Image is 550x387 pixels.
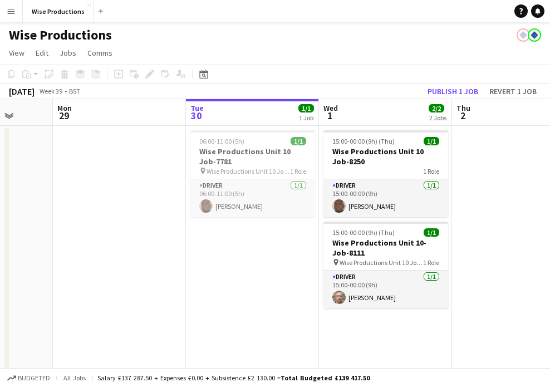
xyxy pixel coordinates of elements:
[87,48,112,58] span: Comms
[23,1,94,22] button: Wise Productions
[190,130,315,217] app-job-card: 06:00-11:00 (5h)1/1Wise Productions Unit 10 Job-7781 Wise Productions Unit 10 Job-77811 RoleDrive...
[323,146,448,166] h3: Wise Productions Unit 10 Job-8250
[528,28,541,42] app-user-avatar: Paul Harris
[61,374,88,382] span: All jobs
[9,27,112,43] h1: Wise Productions
[190,103,204,113] span: Tue
[207,167,290,175] span: Wise Productions Unit 10 Job-7781
[455,109,470,122] span: 2
[485,84,541,99] button: Revert 1 job
[189,109,204,122] span: 30
[423,167,439,175] span: 1 Role
[57,103,72,113] span: Mon
[323,179,448,217] app-card-role: Driver1/115:00-00:00 (9h)[PERSON_NAME]
[190,146,315,166] h3: Wise Productions Unit 10 Job-7781
[18,374,50,382] span: Budgeted
[423,258,439,267] span: 1 Role
[31,46,53,60] a: Edit
[517,28,530,42] app-user-avatar: Paul Harris
[323,222,448,308] app-job-card: 15:00-00:00 (9h) (Thu)1/1Wise Productions Unit 10-Job-8111 Wise Productions Unit 10 Job-81111 Rol...
[332,228,395,237] span: 15:00-00:00 (9h) (Thu)
[37,87,65,95] span: Week 39
[322,109,338,122] span: 1
[423,84,483,99] button: Publish 1 job
[9,48,24,58] span: View
[83,46,117,60] a: Comms
[190,179,315,217] app-card-role: Driver1/106:00-11:00 (5h)[PERSON_NAME]
[429,104,444,112] span: 2/2
[4,46,29,60] a: View
[60,48,76,58] span: Jobs
[291,137,306,145] span: 1/1
[55,46,81,60] a: Jobs
[323,103,338,113] span: Wed
[199,137,244,145] span: 06:00-11:00 (5h)
[323,271,448,308] app-card-role: Driver1/115:00-00:00 (9h)[PERSON_NAME]
[298,104,314,112] span: 1/1
[424,137,439,145] span: 1/1
[69,87,80,95] div: BST
[56,109,72,122] span: 29
[456,103,470,113] span: Thu
[299,114,313,122] div: 1 Job
[323,130,448,217] app-job-card: 15:00-00:00 (9h) (Thu)1/1Wise Productions Unit 10 Job-82501 RoleDriver1/115:00-00:00 (9h)[PERSON_...
[429,114,446,122] div: 2 Jobs
[6,372,52,384] button: Budgeted
[424,228,439,237] span: 1/1
[332,137,395,145] span: 15:00-00:00 (9h) (Thu)
[97,374,370,382] div: Salary £137 287.50 + Expenses £0.00 + Subsistence £2 130.00 =
[9,86,35,97] div: [DATE]
[323,238,448,258] h3: Wise Productions Unit 10-Job-8111
[281,374,370,382] span: Total Budgeted £139 417.50
[290,167,306,175] span: 1 Role
[36,48,48,58] span: Edit
[340,258,423,267] span: Wise Productions Unit 10 Job-8111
